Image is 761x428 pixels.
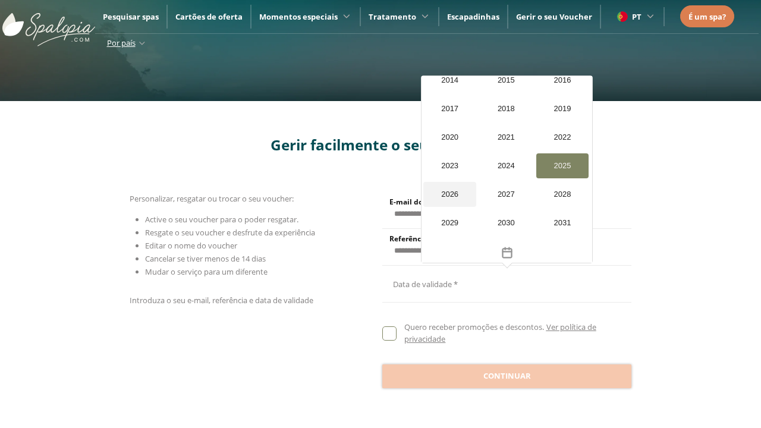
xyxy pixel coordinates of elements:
div: 2015 [480,68,533,93]
div: 2018 [480,96,533,121]
span: Por país [107,37,136,48]
div: 2033 [480,239,533,264]
span: Continuar [483,370,531,382]
div: 2024 [480,153,533,178]
a: Cartões de oferta [175,11,243,22]
span: Gerir facilmente o seu voucher [271,135,491,155]
span: Personalizar, resgatar ou trocar o seu voucher: [130,193,294,204]
span: Active o seu voucher para o poder resgatar. [145,214,298,225]
div: 2030 [480,210,533,235]
a: Ver política de privacidade [404,322,596,344]
div: 2022 [536,125,589,150]
div: 2028 [536,182,589,207]
button: Continuar [382,364,631,388]
span: É um spa? [688,11,726,22]
span: Resgate o seu voucher e desfrute da experiência [145,227,315,238]
a: Gerir o seu Voucher [516,11,592,22]
div: 2017 [423,96,476,121]
div: 2021 [480,125,533,150]
div: 2027 [480,182,533,207]
div: 2019 [536,96,589,121]
img: ImgLogoSpalopia.BvClDcEz.svg [2,1,95,46]
div: 2031 [536,210,589,235]
button: Toggle overlay [422,242,592,263]
div: 2029 [423,210,476,235]
div: 2020 [423,125,476,150]
span: Introduza o seu e-mail, referência e data de validade [130,295,313,306]
a: Pesquisar spas [103,11,159,22]
div: 2025 [536,153,589,178]
span: Cancelar se tiver menos de 14 dias [145,253,266,264]
a: É um spa? [688,10,726,23]
span: Quero receber promoções e descontos. [404,322,544,332]
a: Escapadinhas [447,11,499,22]
div: 2034 [536,239,589,264]
div: 2026 [423,182,476,207]
span: Editar o nome do voucher [145,240,237,251]
div: 2016 [536,68,589,93]
div: 2032 [423,239,476,264]
div: 2014 [423,68,476,93]
div: 2023 [423,153,476,178]
span: Mudar o serviço para um diferente [145,266,268,277]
